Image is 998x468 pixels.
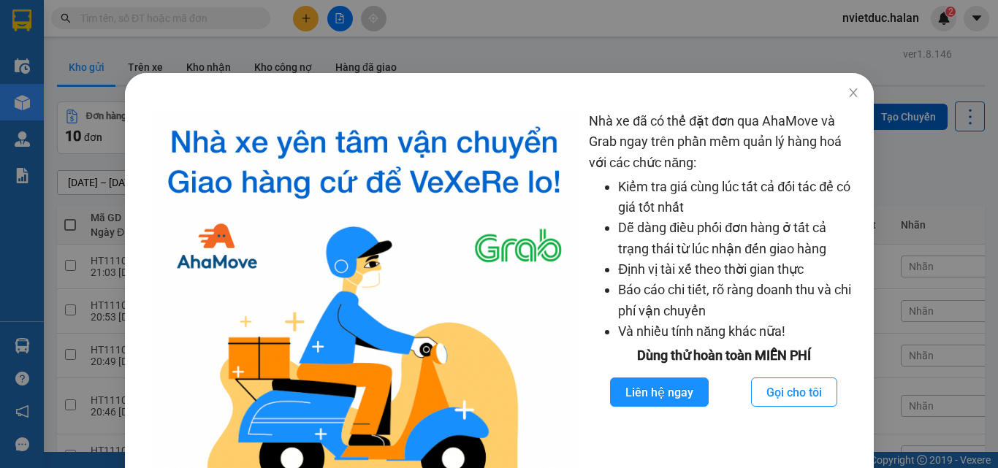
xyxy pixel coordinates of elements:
[618,321,858,342] li: Và nhiều tính năng khác nữa!
[610,377,709,407] button: Liên hệ ngay
[751,377,837,407] button: Gọi cho tôi
[618,177,858,218] li: Kiểm tra giá cùng lúc tất cả đối tác để có giá tốt nhất
[618,280,858,321] li: Báo cáo chi tiết, rõ ràng doanh thu và chi phí vận chuyển
[618,218,858,259] li: Dễ dàng điều phối đơn hàng ở tất cả trạng thái từ lúc nhận đến giao hàng
[832,73,873,114] button: Close
[625,383,693,402] span: Liên hệ ngay
[618,259,858,280] li: Định vị tài xế theo thời gian thực
[766,383,822,402] span: Gọi cho tôi
[589,345,858,366] div: Dùng thử hoàn toàn MIỄN PHÍ
[847,87,858,99] span: close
